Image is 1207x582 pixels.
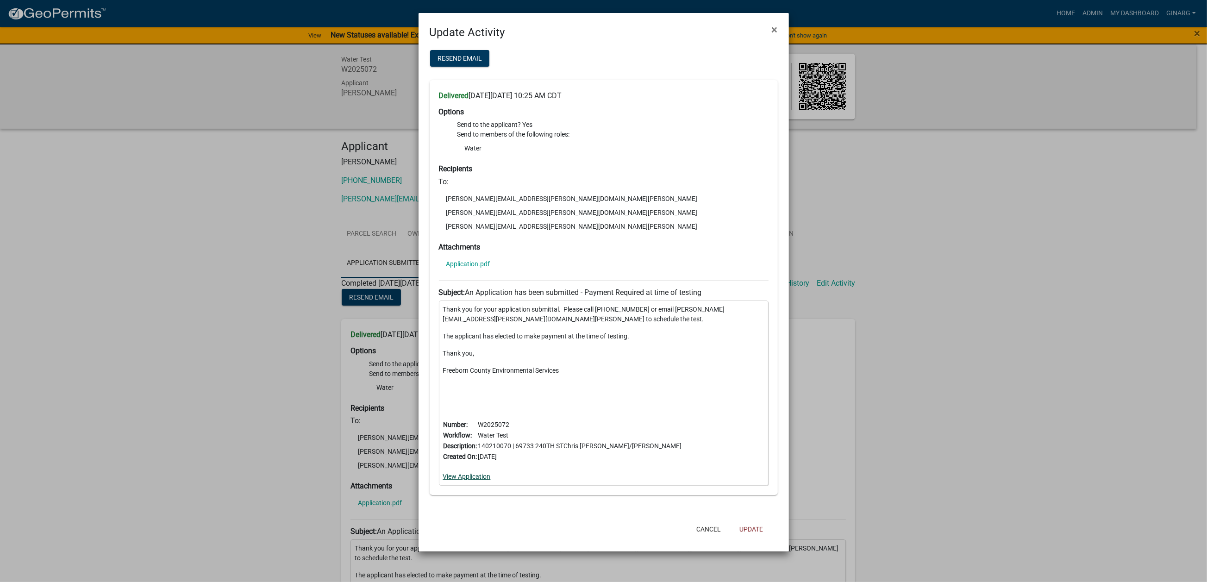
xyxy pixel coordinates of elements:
[772,23,778,36] span: ×
[443,332,764,341] p: The applicant has elected to make payment at the time of testing.
[438,55,482,62] span: Resend Email
[446,261,490,267] a: Application.pdf
[764,17,785,43] button: Close
[439,288,465,297] strong: Subject:
[732,521,770,538] button: Update
[478,441,682,451] td: 140210070 | 69733 240TH STChris [PERSON_NAME]/[PERSON_NAME]
[457,120,769,130] li: Send to the applicant? Yes
[439,243,481,251] strong: Attachments
[439,107,464,116] strong: Options
[439,192,769,206] li: [PERSON_NAME][EMAIL_ADDRESS][PERSON_NAME][DOMAIN_NAME][PERSON_NAME]
[439,91,469,100] strong: Delivered
[689,521,728,538] button: Cancel
[443,305,764,324] p: Thank you for your application submittal. Please call [PHONE_NUMBER] or email [PERSON_NAME][EMAIL...
[439,288,769,297] h6: An Application has been submitted - Payment Required at time of testing
[443,349,764,358] p: Thank you,
[444,453,477,460] b: Created On:
[439,91,769,100] h6: [DATE][DATE] 10:25 AM CDT
[478,419,682,430] td: W2025072
[457,141,769,155] li: Water
[430,50,489,67] button: Resend Email
[439,206,769,219] li: [PERSON_NAME][EMAIL_ADDRESS][PERSON_NAME][DOMAIN_NAME][PERSON_NAME]
[439,177,769,186] h6: To:
[439,164,473,173] strong: Recipients
[444,421,468,428] b: Number:
[443,366,764,375] p: Freeborn County Environmental Services
[439,219,769,233] li: [PERSON_NAME][EMAIL_ADDRESS][PERSON_NAME][DOMAIN_NAME][PERSON_NAME]
[443,473,491,480] a: View Application
[444,432,472,439] b: Workflow:
[478,430,682,441] td: Water Test
[430,24,505,41] h4: Update Activity
[457,130,769,157] li: Send to members of the following roles:
[478,451,682,462] td: [DATE]
[444,442,477,450] b: Description:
